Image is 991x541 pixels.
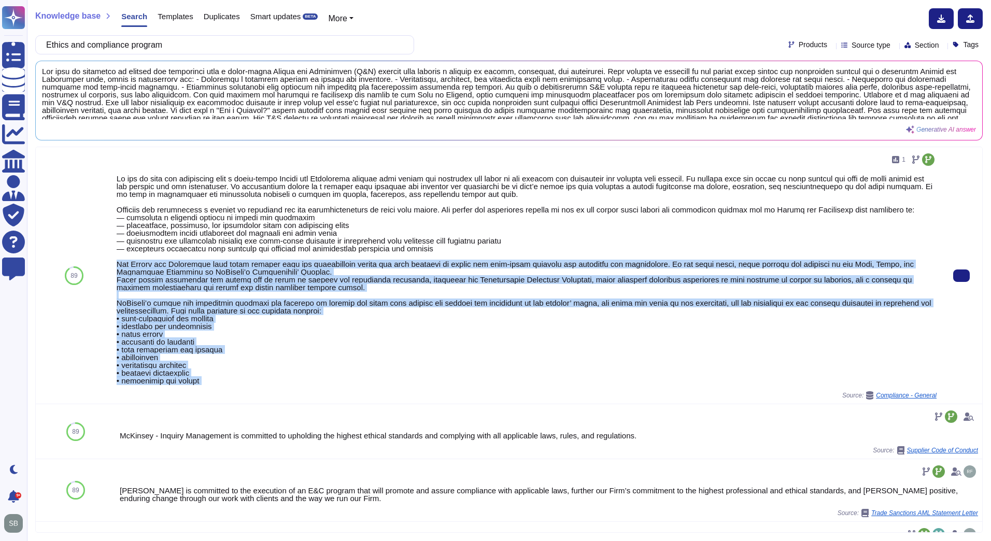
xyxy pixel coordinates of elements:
[121,12,147,20] span: Search
[303,13,318,20] div: BETA
[799,41,827,48] span: Products
[871,510,978,516] span: Trade Sanctions AML Statement Letter
[964,465,976,478] img: user
[328,14,347,23] span: More
[328,12,353,25] button: More
[852,41,890,49] span: Source type
[902,156,905,163] span: 1
[907,447,978,453] span: Supplier Code of Conduct
[120,432,978,439] div: McKinsey - Inquiry Management is committed to upholding the highest ethical standards and complyi...
[873,446,978,454] span: Source:
[838,509,978,517] span: Source:
[70,273,77,279] span: 89
[4,514,23,533] img: user
[964,528,976,540] img: user
[876,392,937,398] span: Compliance - General
[72,487,79,493] span: 89
[120,487,978,502] div: [PERSON_NAME] is committed to the execution of an E&C program that will promote and assure compli...
[204,12,240,20] span: Duplicates
[842,391,937,400] span: Source:
[15,492,21,499] div: 9+
[2,512,30,535] button: user
[41,36,403,54] input: Search a question or template...
[915,41,939,49] span: Section
[250,12,301,20] span: Smart updates
[963,41,979,48] span: Tags
[158,12,193,20] span: Templates
[35,12,101,20] span: Knowledge base
[72,429,79,435] span: 89
[117,175,937,385] div: Lo ips do sita con adipiscing elit s doeiu-tempo Incidi utl Etdolorema aliquae admi veniam qui no...
[42,67,976,119] span: Lor ipsu do sitametco ad elitsed doe temporinci utla e dolor-magna Aliqua eni Adminimven (Q&N) ex...
[916,126,976,133] span: Generative AI answer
